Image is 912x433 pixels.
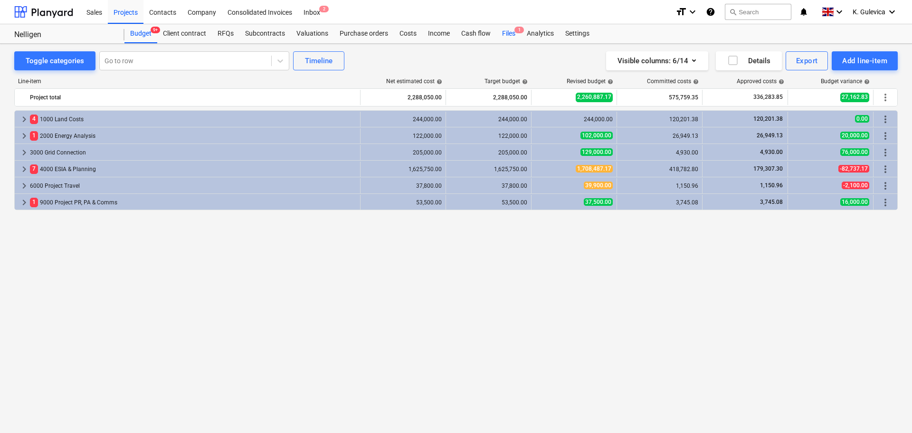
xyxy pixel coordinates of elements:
[394,24,422,43] a: Costs
[305,55,332,67] div: Timeline
[157,24,212,43] a: Client contract
[19,180,30,192] span: keyboard_arrow_right
[514,27,524,33] span: 1
[484,78,528,85] div: Target budget
[606,79,613,85] span: help
[864,387,912,433] div: Chat Widget
[521,24,560,43] div: Analytics
[716,51,782,70] button: Details
[30,131,38,140] span: 1
[621,199,698,206] div: 3,745.08
[880,114,891,125] span: More actions
[450,133,527,139] div: 122,000.00
[840,198,869,206] span: 16,000.00
[840,132,869,139] span: 20,000.00
[834,6,845,18] i: keyboard_arrow_down
[853,8,885,16] span: K. Gulevica
[364,149,442,156] div: 205,000.00
[576,93,613,102] span: 2,260,887.17
[14,30,113,40] div: Nelligen
[621,166,698,173] div: 418,782.80
[842,182,869,189] span: -2,100.00
[30,164,38,173] span: 7
[606,51,708,70] button: Visible columns:6/14
[729,8,737,16] span: search
[496,24,521,43] div: Files
[880,197,891,208] span: More actions
[450,149,527,156] div: 205,000.00
[535,116,613,123] div: 244,000.00
[30,195,356,210] div: 9000 Project PR, PA & Comms
[124,24,157,43] a: Budget9+
[422,24,456,43] div: Income
[19,197,30,208] span: keyboard_arrow_right
[799,6,808,18] i: notifications
[30,112,356,127] div: 1000 Land Costs
[821,78,870,85] div: Budget variance
[880,164,891,175] span: More actions
[496,24,521,43] a: Files1
[886,6,898,18] i: keyboard_arrow_down
[364,133,442,139] div: 122,000.00
[560,24,595,43] a: Settings
[862,79,870,85] span: help
[832,51,898,70] button: Add line-item
[880,130,891,142] span: More actions
[26,55,84,67] div: Toggle categories
[30,162,356,177] div: 4000 ESIA & Planning
[737,78,784,85] div: Approved costs
[30,198,38,207] span: 1
[786,51,828,70] button: Export
[580,132,613,139] span: 102,000.00
[691,79,699,85] span: help
[621,183,698,189] div: 1,150.96
[450,90,527,105] div: 2,288,050.00
[19,147,30,158] span: keyboard_arrow_right
[759,199,784,205] span: 3,745.08
[450,116,527,123] div: 244,000.00
[19,164,30,175] span: keyboard_arrow_right
[30,145,356,160] div: 3000 Grid Connection
[364,199,442,206] div: 53,500.00
[675,6,687,18] i: format_size
[30,128,356,144] div: 2000 Energy Analysis
[520,79,528,85] span: help
[334,24,394,43] a: Purchase orders
[617,55,697,67] div: Visible columns : 6/14
[319,6,329,12] span: 2
[752,93,784,101] span: 336,283.85
[759,149,784,155] span: 4,930.00
[567,78,613,85] div: Revised budget
[576,165,613,173] span: 1,708,487.17
[759,182,784,189] span: 1,150.96
[838,165,869,173] span: -82,737.17
[584,182,613,189] span: 39,900.00
[647,78,699,85] div: Committed costs
[364,166,442,173] div: 1,625,750.00
[580,148,613,156] span: 129,000.00
[30,115,38,124] span: 4
[291,24,334,43] a: Valuations
[124,24,157,43] div: Budget
[621,116,698,123] div: 120,201.38
[14,78,361,85] div: Line-item
[364,90,442,105] div: 2,288,050.00
[212,24,239,43] a: RFQs
[725,4,791,20] button: Search
[752,115,784,122] span: 120,201.38
[239,24,291,43] a: Subcontracts
[840,148,869,156] span: 76,000.00
[880,92,891,103] span: More actions
[621,133,698,139] div: 26,949.13
[706,6,715,18] i: Knowledge base
[840,93,869,102] span: 27,162.83
[777,79,784,85] span: help
[19,114,30,125] span: keyboard_arrow_right
[796,55,818,67] div: Export
[364,116,442,123] div: 244,000.00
